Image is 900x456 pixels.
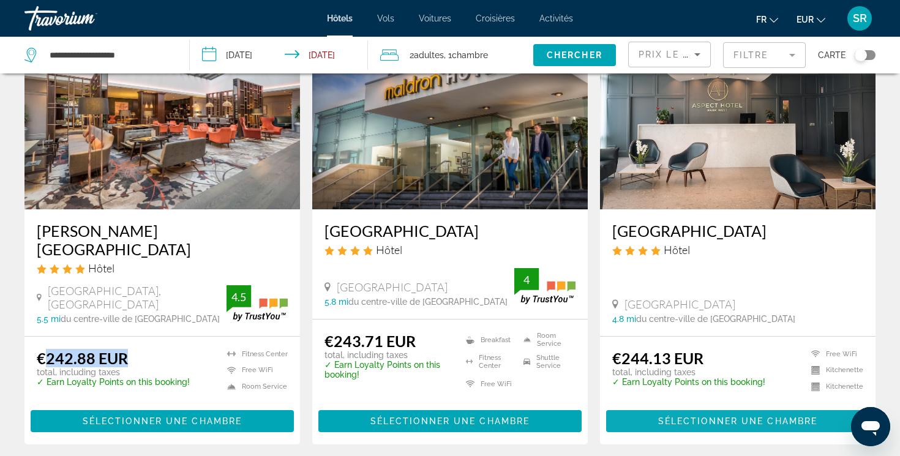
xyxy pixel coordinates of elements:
p: total, including taxes [324,350,451,360]
span: Prix le plus bas [639,50,735,59]
a: Sélectionner une chambre [318,413,582,426]
span: [GEOGRAPHIC_DATA] [624,297,735,311]
span: [GEOGRAPHIC_DATA] [337,280,448,294]
div: 4 [514,272,539,287]
span: Adultes [414,50,444,60]
span: 2 [410,47,444,64]
span: Chercher [547,50,602,60]
span: , 1 [444,47,488,64]
iframe: Bouton de lancement de la fenêtre de messagerie [851,407,890,446]
img: Hotel image [24,13,300,209]
li: Shuttle Service [517,354,576,370]
span: Chambre [452,50,488,60]
img: trustyou-badge.svg [514,268,576,304]
span: Hôtel [376,243,402,256]
span: Sélectionner une chambre [658,416,817,426]
button: User Menu [844,6,876,31]
li: Free WiFi [805,349,863,359]
div: 4.5 [227,290,251,304]
li: Fitness Center [221,349,288,359]
span: Sélectionner une chambre [370,416,530,426]
div: 4 star Hotel [324,243,576,256]
span: Hôtel [664,243,690,256]
button: Sélectionner une chambre [31,410,294,432]
p: ✓ Earn Loyalty Points on this booking! [612,377,765,387]
span: SR [853,12,867,24]
span: 5.8 mi [324,297,348,307]
ins: €243.71 EUR [324,332,416,350]
img: Hotel image [600,13,876,209]
span: du centre-ville de [GEOGRAPHIC_DATA] [61,314,220,324]
a: [GEOGRAPHIC_DATA] [324,222,576,240]
span: Hôtel [88,261,114,275]
span: Sélectionner une chambre [83,416,242,426]
p: total, including taxes [37,367,190,377]
a: Sélectionner une chambre [606,413,869,426]
li: Free WiFi [221,365,288,376]
button: Chercher [533,44,616,66]
a: Hôtels [327,13,353,23]
a: Activités [539,13,573,23]
span: Carte [818,47,846,64]
a: Travorium [24,2,147,34]
span: 5.5 mi [37,314,61,324]
button: Change currency [797,10,825,28]
li: Breakfast [460,332,518,348]
button: Toggle map [846,50,876,61]
span: du centre-ville de [GEOGRAPHIC_DATA] [348,297,508,307]
a: Vols [377,13,394,23]
p: ✓ Earn Loyalty Points on this booking! [324,360,451,379]
mat-select: Sort by [639,47,700,62]
p: ✓ Earn Loyalty Points on this booking! [37,377,190,387]
button: Change language [756,10,778,28]
span: EUR [797,15,814,24]
div: 4 star Hotel [37,261,288,275]
li: Free WiFi [460,376,518,392]
p: total, including taxes [612,367,765,377]
a: Voitures [419,13,451,23]
li: Fitness Center [460,354,518,370]
div: 4 star Hotel [612,243,863,256]
button: Travelers: 2 adults, 0 children [368,37,533,73]
ins: €242.88 EUR [37,349,128,367]
button: Filter [723,42,806,69]
a: Croisières [476,13,515,23]
ins: €244.13 EUR [612,349,703,367]
button: Check-in date: Nov 21, 2025 Check-out date: Nov 23, 2025 [190,37,367,73]
a: [PERSON_NAME][GEOGRAPHIC_DATA] [37,222,288,258]
button: Sélectionner une chambre [606,410,869,432]
li: Kitchenette [805,381,863,392]
span: [GEOGRAPHIC_DATA], [GEOGRAPHIC_DATA] [48,284,227,311]
span: 4.8 mi [612,314,636,324]
img: Hotel image [312,13,588,209]
a: [GEOGRAPHIC_DATA] [612,222,863,240]
img: trustyou-badge.svg [227,285,288,321]
button: Sélectionner une chambre [318,410,582,432]
a: Sélectionner une chambre [31,413,294,426]
span: fr [756,15,767,24]
li: Room Service [221,381,288,392]
span: du centre-ville de [GEOGRAPHIC_DATA] [636,314,795,324]
li: Kitchenette [805,365,863,376]
li: Room Service [517,332,576,348]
